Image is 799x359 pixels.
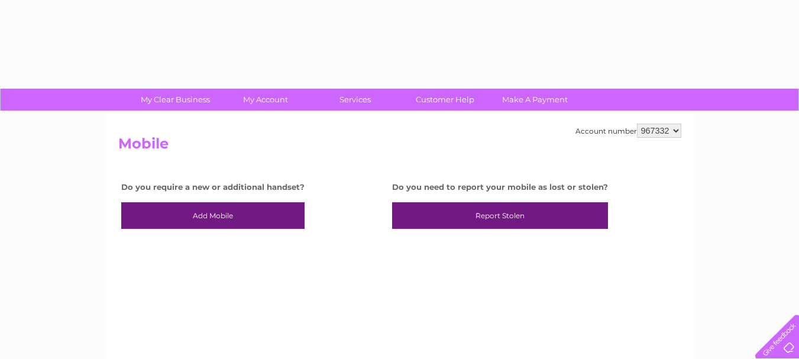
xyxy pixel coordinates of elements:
[127,89,224,111] a: My Clear Business
[392,202,608,229] a: Report Stolen
[486,89,584,111] a: Make A Payment
[118,135,681,158] h2: Mobile
[392,183,608,192] h4: Do you need to report your mobile as lost or stolen?
[121,202,305,229] a: Add Mobile
[121,183,305,192] h4: Do you require a new or additional handset?
[216,89,314,111] a: My Account
[575,124,681,138] div: Account number
[396,89,494,111] a: Customer Help
[306,89,404,111] a: Services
